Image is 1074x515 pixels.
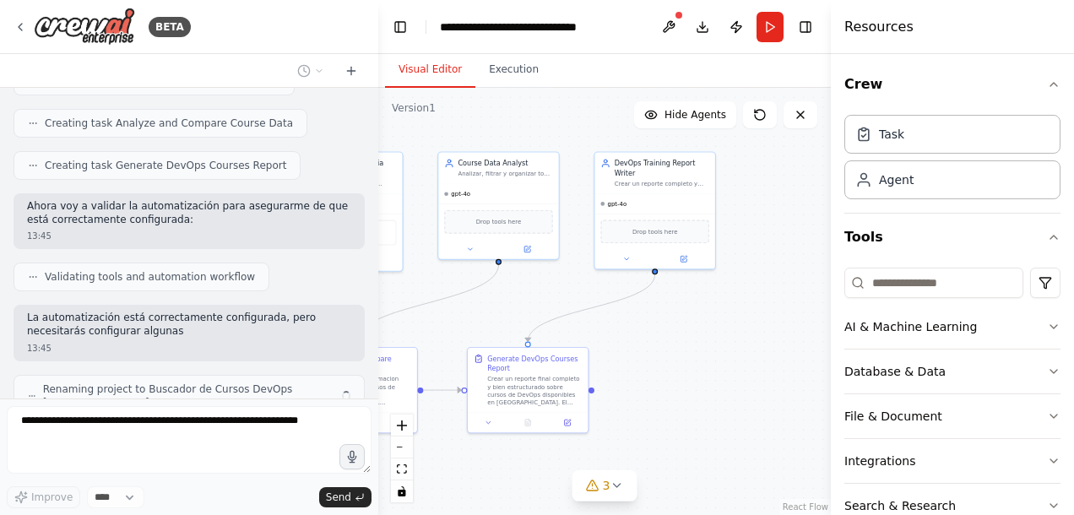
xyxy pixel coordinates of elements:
button: toggle interactivity [391,480,413,502]
button: 3 [572,470,637,501]
span: Drop tools here [632,227,678,237]
div: Buscar informacion sobre cursos de DevOps en [GEOGRAPHIC_DATA] en foros, redes sociales y comunid... [301,180,396,187]
img: Logo [34,8,135,46]
h4: Resources [844,17,914,37]
span: gpt-4o [451,190,470,198]
button: Hide Agents [634,101,736,128]
div: Analyze and Compare Course Data [317,354,411,373]
div: Generate DevOps Courses Report [487,354,582,373]
g: Edge from dca0fa4e-fcdb-4b8d-b745-7773f2894c35 to 6706f6e0-09b5-4782-aecc-f039a2e4a3b9 [352,264,503,341]
button: File & Document [844,394,1060,438]
span: 3 [603,477,610,494]
button: No output available [507,417,549,429]
div: Task [879,126,904,143]
div: DevOps Training Report WriterCrear un reporte completo y estructurado sobre cursos de DevOps en [... [594,151,716,269]
button: Execution [475,52,552,88]
button: Open in side panel [551,417,584,429]
span: Send [326,491,351,504]
span: gpt-4o [608,200,627,208]
span: Improve [31,491,73,504]
button: Open in side panel [379,417,413,429]
button: Switch to previous chat [290,61,331,81]
div: Course Data Analyst [458,159,552,169]
button: Visual Editor [385,52,475,88]
button: Open in side panel [343,255,398,267]
p: La automatización está correctamente configurada, pero necesitarás configurar algunas [27,312,351,338]
button: Start a new chat [338,61,365,81]
div: 13:45 [27,342,351,355]
div: Forum and Social Media Researcher [301,159,396,178]
a: React Flow attribution [783,502,828,512]
p: Ahora voy a validar la automatización para asegurarme de que está correctamente configurada: [27,200,351,226]
button: Integrations [844,439,1060,483]
span: Hide Agents [664,108,726,122]
button: Click to speak your automation idea [339,444,365,469]
div: Forum and Social Media ResearcherBuscar informacion sobre cursos de DevOps en [GEOGRAPHIC_DATA] e... [281,151,404,271]
button: zoom in [391,415,413,436]
button: Improve [7,486,80,508]
button: Database & Data [844,350,1060,393]
div: React Flow controls [391,415,413,502]
div: Crear un reporte completo y estructurado sobre cursos de DevOps en [GEOGRAPHIC_DATA], presentando... [615,180,709,187]
button: Open in side panel [656,253,711,265]
span: Validating tools and automation workflow [45,270,255,284]
g: Edge from 6b98c7f3-7397-41ac-b103-8bec88b2544f to 9c38ca89-f075-488c-bba2-b7bcacba3f4c [523,274,659,342]
div: 13:45 [27,230,351,242]
span: Creating task Analyze and Compare Course Data [45,117,293,130]
div: DevOps Training Report Writer [615,159,709,178]
button: zoom out [391,436,413,458]
button: Send [319,487,372,507]
span: Creating task Generate DevOps Courses Report [45,159,286,172]
button: Crew [844,61,1060,108]
div: Analizar toda la informacion recopilada sobre cursos de DevOps en [GEOGRAPHIC_DATA]. Comparar: - ... [317,376,411,407]
g: Edge from 6706f6e0-09b5-4782-aecc-f039a2e4a3b9 to 9c38ca89-f075-488c-bba2-b7bcacba3f4c [423,385,461,395]
button: Hide right sidebar [794,15,817,39]
button: Open in side panel [500,243,555,255]
div: Analyze and Compare Course DataAnalizar toda la informacion recopilada sobre cursos de DevOps en ... [296,347,418,433]
button: Tools [844,214,1060,261]
div: Version 1 [392,101,436,115]
div: Crear un reporte final completo y bien estructurado sobre cursos de DevOps disponibles en [GEOGRA... [487,376,582,407]
nav: breadcrumb [440,19,630,35]
button: fit view [391,458,413,480]
button: Hide left sidebar [388,15,412,39]
span: Renaming project to Buscador de Cursos DevOps [GEOGRAPHIC_DATA] [43,382,332,409]
div: Agent [879,171,914,188]
div: BETA [149,17,191,37]
div: Generate DevOps Courses ReportCrear un reporte final completo y bien estructurado sobre cursos de... [467,347,589,433]
div: Analizar, filtrar y organizar toda la informacion recopilada sobre cursos de DevOps, comparar pre... [458,170,552,177]
button: AI & Machine Learning [844,305,1060,349]
span: Drop tools here [476,217,522,227]
div: Course Data AnalystAnalizar, filtrar y organizar toda la informacion recopilada sobre cursos de D... [437,151,560,259]
div: Crew [844,108,1060,213]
